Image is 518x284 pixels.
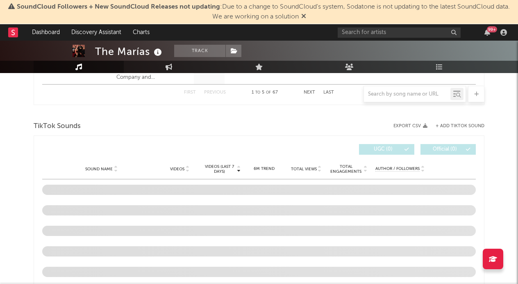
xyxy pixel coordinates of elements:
span: SoundCloud Followers + New SoundCloud Releases not updating [17,4,220,10]
span: Videos (last 7 days) [203,164,236,174]
span: : Due to a change to SoundCloud's system, Sodatone is not updating to the latest SoundCloud data.... [17,4,510,20]
input: Search for artists [338,27,461,38]
a: Charts [127,24,155,41]
button: + Add TikTok Sound [427,124,484,128]
span: Total Engagements [329,164,363,174]
button: 99+ [484,29,490,36]
button: Export CSV [393,124,427,128]
span: Dismiss [301,14,306,20]
input: Search by song name or URL [364,91,450,98]
span: Author / Followers [375,166,420,172]
span: Official ( 0 ) [426,147,463,152]
span: Videos [170,167,184,172]
span: Total Views [291,167,317,172]
div: 99 + [487,26,497,32]
button: Official(0) [420,144,476,155]
button: UGC(0) [359,144,414,155]
a: Dashboard [26,24,66,41]
span: UGC ( 0 ) [364,147,402,152]
span: TikTok Sounds [34,121,81,131]
button: + Add TikTok Sound [436,124,484,128]
a: Discovery Assistant [66,24,127,41]
span: Sound Name [85,167,113,172]
div: The Marías [95,45,164,58]
div: 6M Trend [245,166,283,172]
button: Track [174,45,225,57]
